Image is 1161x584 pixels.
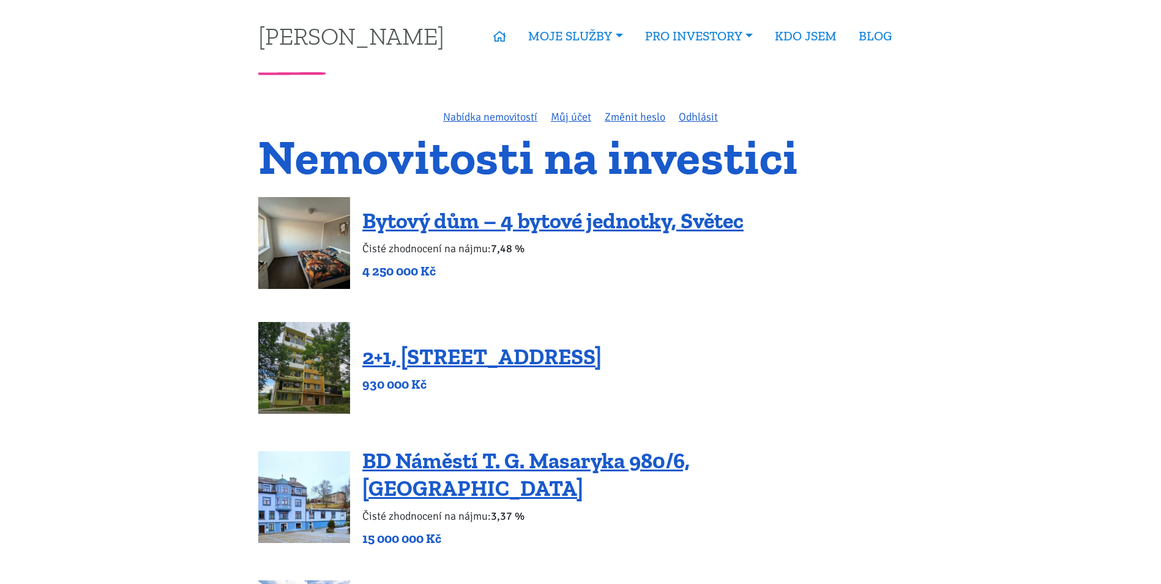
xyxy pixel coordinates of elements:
[362,263,744,280] p: 4 250 000 Kč
[362,376,602,393] p: 930 000 Kč
[605,110,665,124] a: Změnit heslo
[764,22,848,50] a: KDO JSEM
[551,110,591,124] a: Můj účet
[443,110,537,124] a: Nabídka nemovitostí
[848,22,903,50] a: BLOG
[362,507,903,525] p: Čisté zhodnocení na nájmu:
[491,509,525,523] b: 3,37 %
[679,110,718,124] a: Odhlásit
[258,137,903,178] h1: Nemovitosti na investici
[258,24,444,48] a: [PERSON_NAME]
[362,240,744,257] p: Čisté zhodnocení na nájmu:
[362,447,690,501] a: BD Náměstí T. G. Masaryka 980/6, [GEOGRAPHIC_DATA]
[491,242,525,255] b: 7,48 %
[362,208,744,234] a: Bytový dům – 4 bytové jednotky, Světec
[362,530,903,547] p: 15 000 000 Kč
[362,343,602,370] a: 2+1, [STREET_ADDRESS]
[517,22,633,50] a: MOJE SLUŽBY
[634,22,764,50] a: PRO INVESTORY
